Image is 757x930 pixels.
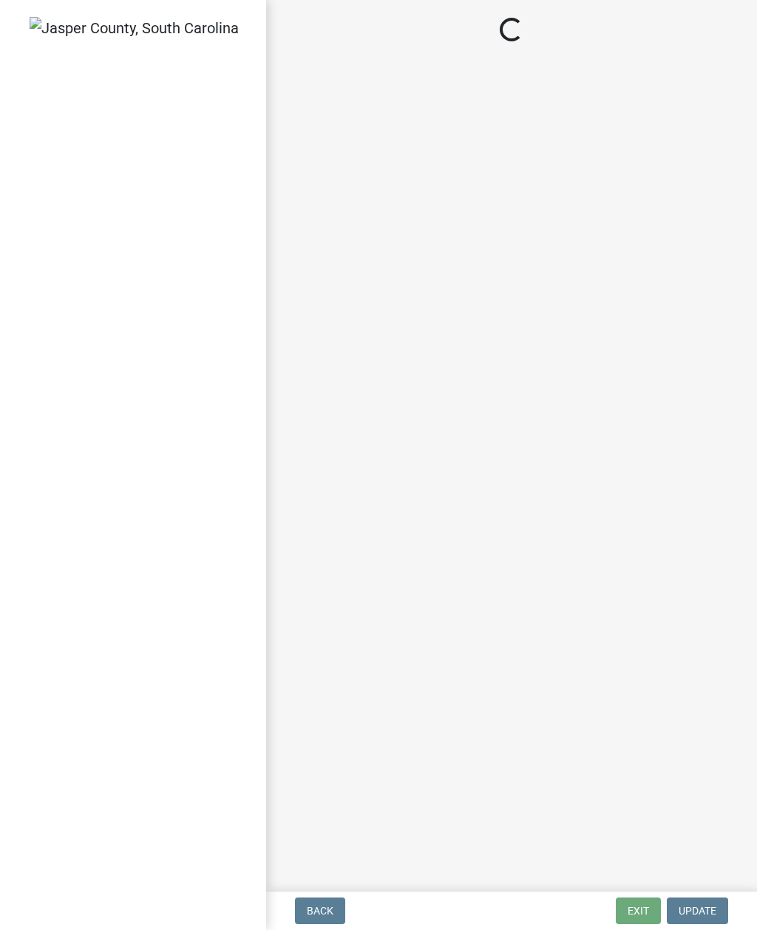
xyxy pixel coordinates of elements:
span: Update [679,905,716,917]
img: Jasper County, South Carolina [30,17,239,39]
span: Back [307,905,333,917]
button: Update [667,897,728,924]
button: Exit [616,897,661,924]
button: Back [295,897,345,924]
